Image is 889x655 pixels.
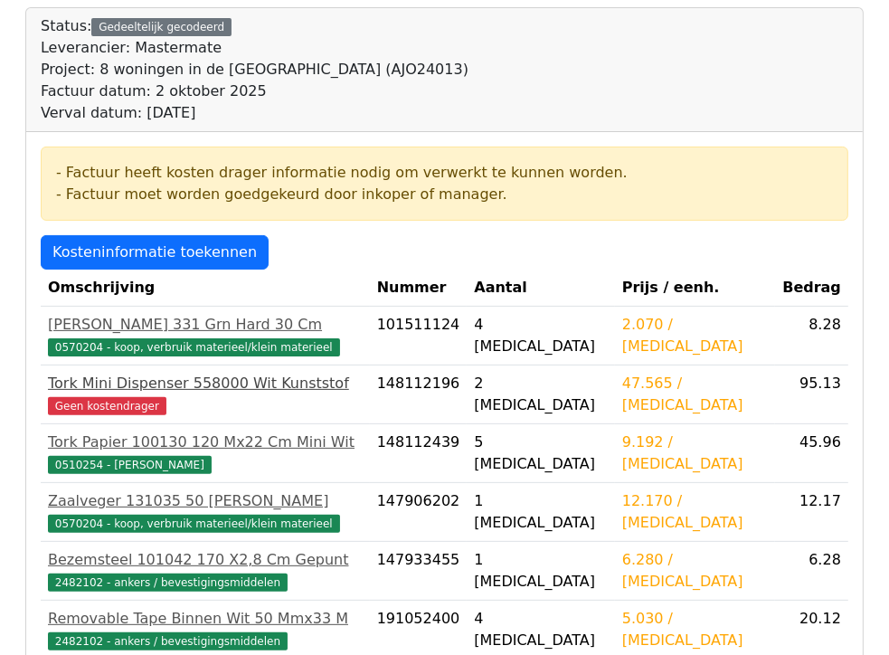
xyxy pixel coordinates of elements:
a: Removable Tape Binnen Wit 50 Mmx33 M2482102 - ankers / bevestigingsmiddelen [48,608,363,651]
div: 4 [MEDICAL_DATA] [474,314,608,357]
td: 147933455 [370,542,468,601]
a: Bezemsteel 101042 170 X2,8 Cm Gepunt2482102 - ankers / bevestigingsmiddelen [48,549,363,593]
div: Removable Tape Binnen Wit 50 Mmx33 M [48,608,363,630]
th: Prijs / eenh. [615,270,775,307]
th: Nummer [370,270,468,307]
span: 2482102 - ankers / bevestigingsmiddelen [48,632,288,650]
a: Zaalveger 131035 50 [PERSON_NAME]0570204 - koop, verbruik materieel/klein materieel [48,490,363,534]
td: 148112196 [370,365,468,424]
div: Gedeeltelijk gecodeerd [91,18,232,36]
td: 148112439 [370,424,468,483]
div: Project: 8 woningen in de [GEOGRAPHIC_DATA] (AJO24013) [41,59,468,81]
a: Tork Mini Dispenser 558000 Wit KunststofGeen kostendrager [48,373,363,416]
div: 5.030 / [MEDICAL_DATA] [622,608,768,651]
div: - Factuur moet worden goedgekeurd door inkoper of manager. [56,184,833,205]
div: 1 [MEDICAL_DATA] [474,490,608,534]
div: 2.070 / [MEDICAL_DATA] [622,314,768,357]
div: Bezemsteel 101042 170 X2,8 Cm Gepunt [48,549,363,571]
div: Tork Papier 100130 120 Mx22 Cm Mini Wit [48,432,363,453]
div: [PERSON_NAME] 331 Grn Hard 30 Cm [48,314,363,336]
div: 47.565 / [MEDICAL_DATA] [622,373,768,416]
td: 95.13 [775,365,848,424]
th: Omschrijving [41,270,370,307]
td: 12.17 [775,483,848,542]
th: Aantal [467,270,615,307]
td: 6.28 [775,542,848,601]
div: 9.192 / [MEDICAL_DATA] [622,432,768,475]
td: 8.28 [775,307,848,365]
div: 12.170 / [MEDICAL_DATA] [622,490,768,534]
div: Zaalveger 131035 50 [PERSON_NAME] [48,490,363,512]
td: 147906202 [370,483,468,542]
th: Bedrag [775,270,848,307]
div: - Factuur heeft kosten drager informatie nodig om verwerkt te kunnen worden. [56,162,833,184]
span: 2482102 - ankers / bevestigingsmiddelen [48,574,288,592]
a: Kosteninformatie toekennen [41,235,269,270]
a: Tork Papier 100130 120 Mx22 Cm Mini Wit0510254 - [PERSON_NAME] [48,432,363,475]
span: Geen kostendrager [48,397,166,415]
span: 0570204 - koop, verbruik materieel/klein materieel [48,338,340,356]
div: 6.280 / [MEDICAL_DATA] [622,549,768,593]
span: 0570204 - koop, verbruik materieel/klein materieel [48,515,340,533]
div: Verval datum: [DATE] [41,102,468,124]
div: 4 [MEDICAL_DATA] [474,608,608,651]
div: 2 [MEDICAL_DATA] [474,373,608,416]
div: Factuur datum: 2 oktober 2025 [41,81,468,102]
td: 101511124 [370,307,468,365]
div: Leverancier: Mastermate [41,37,468,59]
span: 0510254 - [PERSON_NAME] [48,456,212,474]
div: 1 [MEDICAL_DATA] [474,549,608,593]
a: [PERSON_NAME] 331 Grn Hard 30 Cm0570204 - koop, verbruik materieel/klein materieel [48,314,363,357]
div: Tork Mini Dispenser 558000 Wit Kunststof [48,373,363,394]
div: Status: [41,15,468,124]
td: 45.96 [775,424,848,483]
div: 5 [MEDICAL_DATA] [474,432,608,475]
